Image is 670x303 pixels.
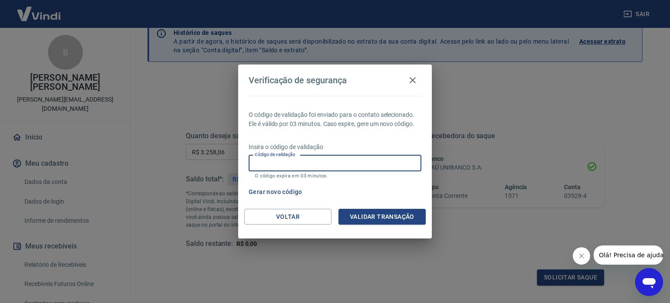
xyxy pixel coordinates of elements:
button: Validar transação [338,209,426,225]
button: Voltar [244,209,332,225]
p: O código expira em 03 minutos. [255,173,415,179]
span: Olá! Precisa de ajuda? [5,6,73,13]
iframe: Mensagem da empresa [594,245,663,265]
p: O código de validação foi enviado para o contato selecionado. Ele é válido por 03 minutos. Caso e... [249,110,421,129]
iframe: Fechar mensagem [573,247,590,265]
button: Gerar novo código [245,184,306,200]
p: Insira o código de validação [249,143,421,152]
h4: Verificação de segurança [249,75,347,85]
iframe: Botão para abrir a janela de mensagens [635,268,663,296]
label: Código de validação [255,151,295,158]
